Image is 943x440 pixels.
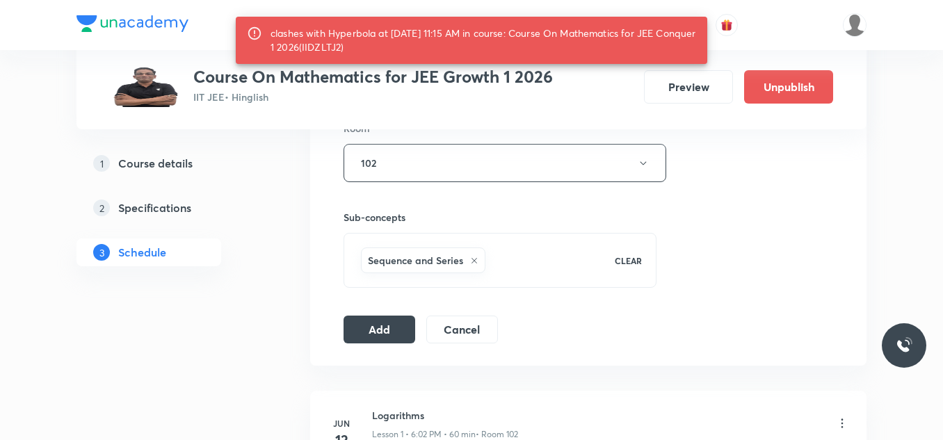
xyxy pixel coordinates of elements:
button: Add [344,316,415,343]
h3: Course On Mathematics for JEE Growth 1 2026 [193,67,553,87]
img: ttu [896,337,912,354]
img: dcb1ae3988b94d6dbdcdc02f2b8d19d0.jpg [110,67,182,107]
h5: Schedule [118,244,166,261]
button: avatar [716,14,738,36]
p: 3 [93,244,110,261]
a: 2Specifications [76,194,266,222]
p: 1 [93,155,110,172]
p: 2 [93,199,110,216]
button: Preview [644,70,733,104]
button: Unpublish [744,70,833,104]
img: avatar [720,19,733,31]
img: Company Logo [76,15,188,32]
h6: Sub-concepts [344,210,656,225]
img: Unacademy Jodhpur [843,13,867,37]
h5: Specifications [118,199,191,216]
h6: Jun [328,417,355,430]
h5: Course details [118,155,193,172]
div: clashes with Hyperbola at [DATE] 11:15 AM in course: Course On Mathematics for JEE Conquer 1 2026... [271,21,696,60]
p: IIT JEE • Hinglish [193,90,553,104]
a: 1Course details [76,149,266,177]
button: Cancel [426,316,498,343]
h6: Sequence and Series [368,253,463,268]
button: 102 [344,144,666,182]
h6: Logarithms [372,408,518,423]
a: Company Logo [76,15,188,35]
p: CLEAR [615,254,642,267]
